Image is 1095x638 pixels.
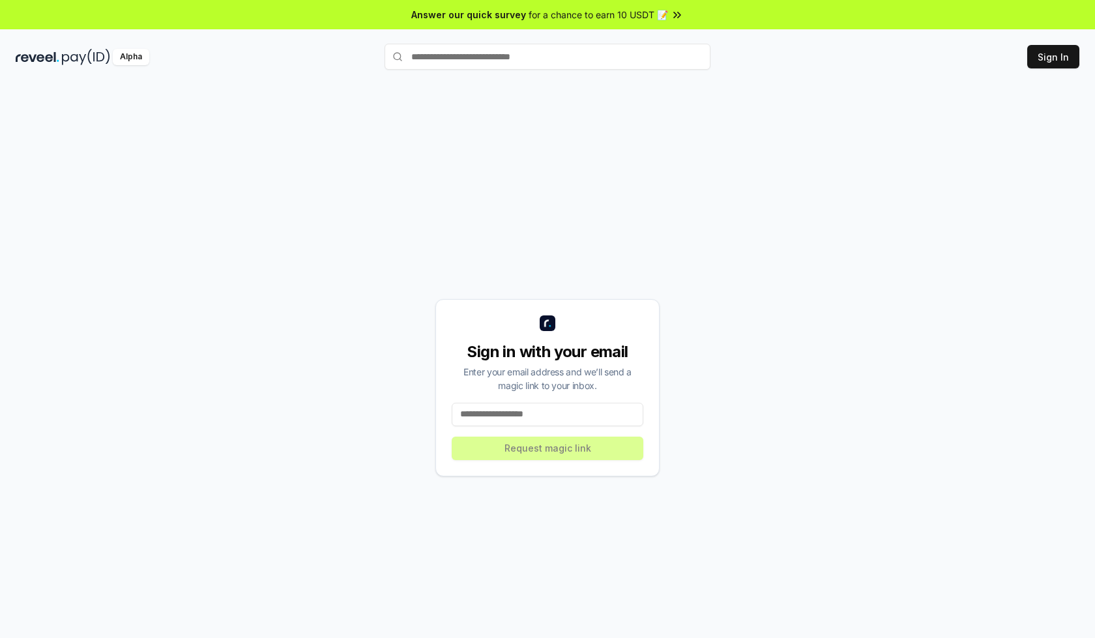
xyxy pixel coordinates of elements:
[452,365,643,392] div: Enter your email address and we’ll send a magic link to your inbox.
[529,8,668,22] span: for a chance to earn 10 USDT 📝
[452,341,643,362] div: Sign in with your email
[411,8,526,22] span: Answer our quick survey
[62,49,110,65] img: pay_id
[16,49,59,65] img: reveel_dark
[1027,45,1079,68] button: Sign In
[540,315,555,331] img: logo_small
[113,49,149,65] div: Alpha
